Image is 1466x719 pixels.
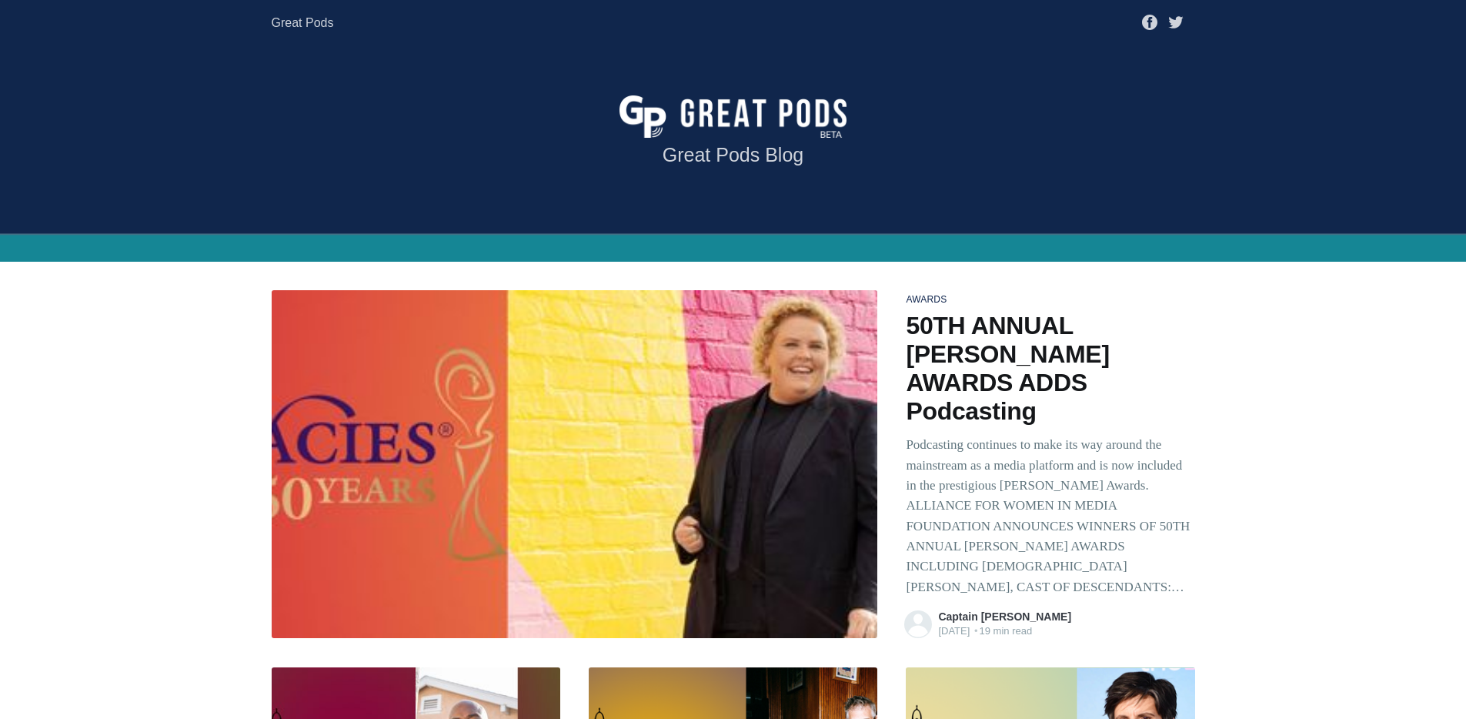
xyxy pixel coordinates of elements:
div: awards [906,290,1194,310]
a: Great Pods [272,9,334,37]
img: Gracie Awards [272,290,878,638]
span: 19 min read [938,624,1194,639]
img: Great Pods - Podcast Critic and Reviews Blog [619,95,847,138]
a: awards 50TH ANNUAL [PERSON_NAME] AWARDS ADDS Podcasting Podcasting continues to make its way arou... [906,290,1194,610]
span: • [974,624,978,639]
time: [DATE] [938,625,970,637]
p: Podcasting continues to make its way around the mainstream as a media platform and is now include... [906,435,1194,597]
a: Facebook [1142,15,1157,28]
a: Captain [PERSON_NAME] [938,610,1071,623]
p: Great Pods Blog [663,143,803,166]
h2: 50TH ANNUAL [PERSON_NAME] AWARDS ADDS Podcasting [906,312,1194,425]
